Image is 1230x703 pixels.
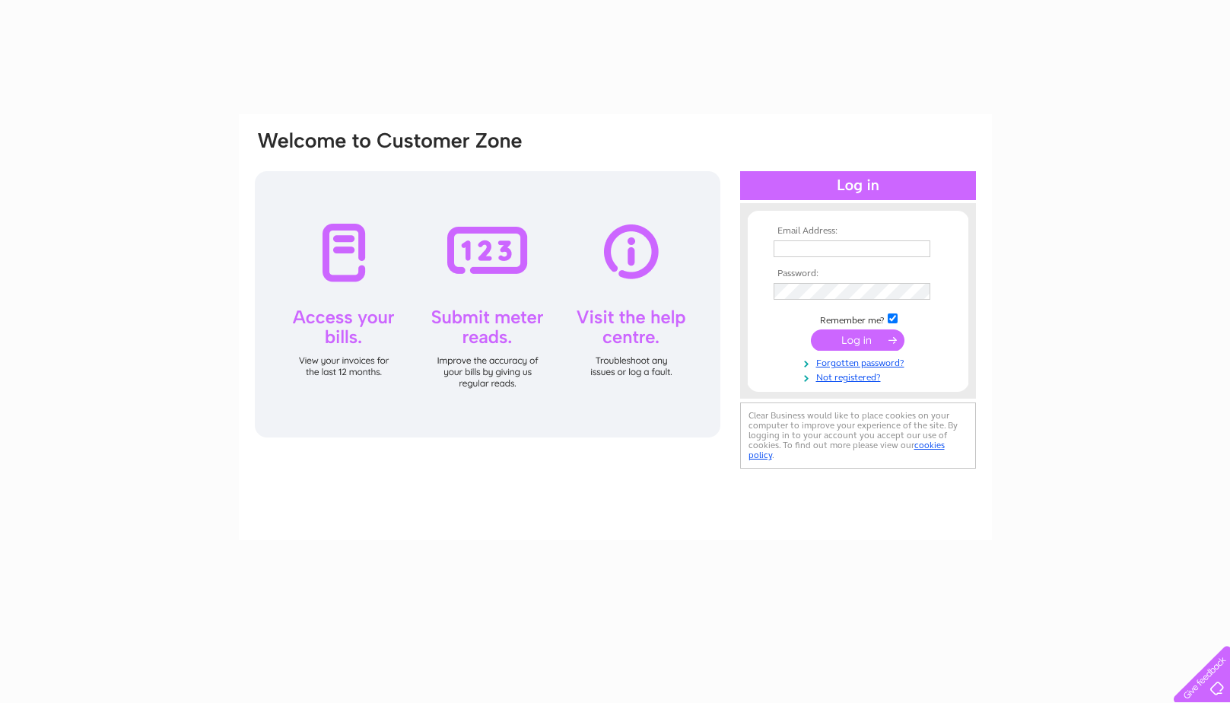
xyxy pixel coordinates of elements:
[770,311,946,326] td: Remember me?
[748,440,945,460] a: cookies policy
[740,402,976,469] div: Clear Business would like to place cookies on your computer to improve your experience of the sit...
[770,226,946,237] th: Email Address:
[774,355,946,369] a: Forgotten password?
[770,269,946,279] th: Password:
[811,329,904,351] input: Submit
[774,369,946,383] a: Not registered?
